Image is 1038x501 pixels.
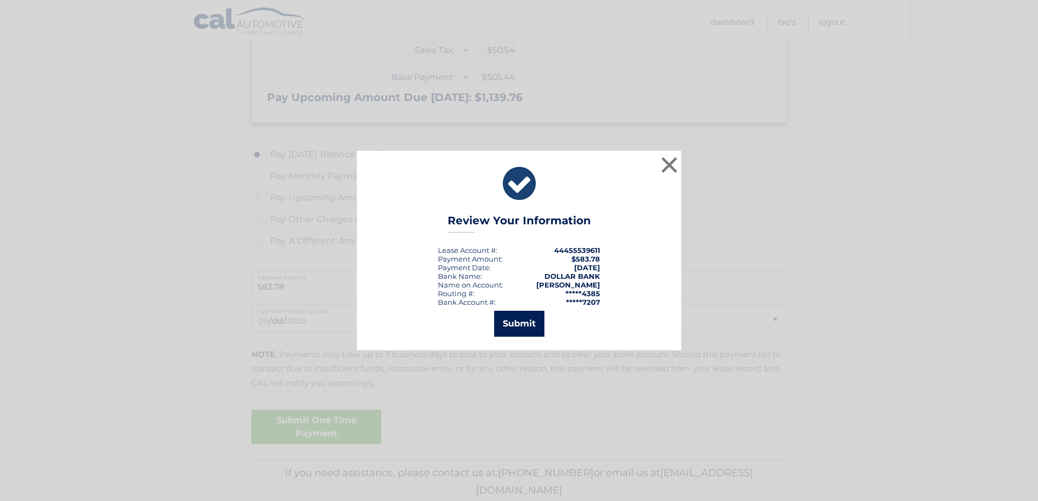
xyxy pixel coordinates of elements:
[438,246,497,255] div: Lease Account #:
[658,154,680,176] button: ×
[438,255,503,263] div: Payment Amount:
[554,246,600,255] strong: 44455539611
[438,280,503,289] div: Name on Account:
[574,263,600,272] span: [DATE]
[438,263,489,272] span: Payment Date
[544,272,600,280] strong: DOLLAR BANK
[571,255,600,263] span: $583.78
[438,298,496,306] div: Bank Account #:
[494,311,544,337] button: Submit
[448,214,591,233] h3: Review Your Information
[438,289,475,298] div: Routing #:
[438,272,482,280] div: Bank Name:
[536,280,600,289] strong: [PERSON_NAME]
[438,263,491,272] div: :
